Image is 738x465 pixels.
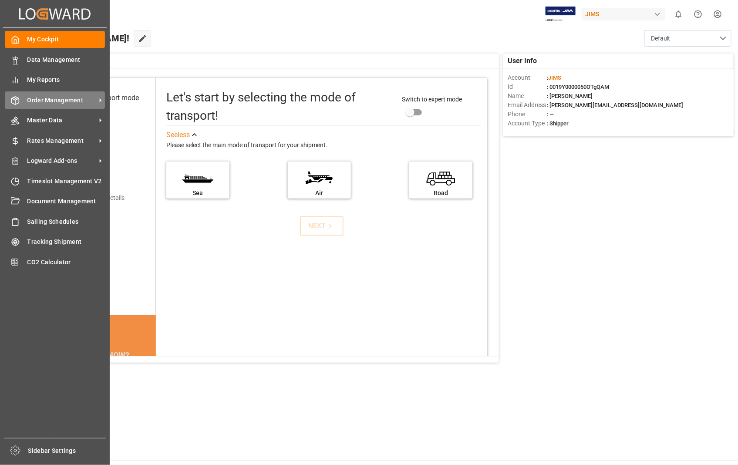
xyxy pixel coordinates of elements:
[27,116,96,125] span: Master Data
[414,189,468,198] div: Road
[27,177,105,186] span: Timeslot Management V2
[402,96,462,103] span: Switch to expert mode
[166,140,482,151] div: Please select the main mode of transport for your shipment.
[28,446,106,455] span: Sidebar Settings
[166,130,190,140] div: See less
[547,93,593,99] span: : [PERSON_NAME]
[508,56,537,66] span: User Info
[547,84,609,90] span: : 0019Y0000050OTgQAM
[644,30,731,47] button: open menu
[292,189,347,198] div: Air
[547,111,554,118] span: : —
[5,233,105,250] a: Tracking Shipment
[5,51,105,68] a: Data Management
[166,88,393,125] div: Let's start by selecting the mode of transport!
[27,35,105,44] span: My Cockpit
[688,4,708,24] button: Help Center
[70,193,125,202] div: Add shipping details
[548,74,561,81] span: JIMS
[5,253,105,270] a: CO2 Calculator
[27,217,105,226] span: Sailing Schedules
[5,31,105,48] a: My Cockpit
[669,4,688,24] button: show 0 new notifications
[27,55,105,64] span: Data Management
[582,6,669,22] button: JIMS
[508,110,547,119] span: Phone
[27,96,96,105] span: Order Management
[27,136,96,145] span: Rates Management
[582,8,665,20] div: JIMS
[508,119,547,128] span: Account Type
[651,34,671,43] span: Default
[508,101,547,110] span: Email Address
[508,82,547,91] span: Id
[27,156,96,165] span: Logward Add-ons
[5,71,105,88] a: My Reports
[308,221,335,231] div: NEXT
[508,91,547,101] span: Name
[27,258,105,267] span: CO2 Calculator
[300,216,344,236] button: NEXT
[508,73,547,82] span: Account
[27,75,105,84] span: My Reports
[547,120,569,127] span: : Shipper
[547,74,561,81] span: :
[27,197,105,206] span: Document Management
[5,193,105,210] a: Document Management
[5,213,105,230] a: Sailing Schedules
[5,172,105,189] a: Timeslot Management V2
[547,102,683,108] span: : [PERSON_NAME][EMAIL_ADDRESS][DOMAIN_NAME]
[27,237,105,246] span: Tracking Shipment
[171,189,225,198] div: Sea
[546,7,576,22] img: Exertis%20JAM%20-%20Email%20Logo.jpg_1722504956.jpg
